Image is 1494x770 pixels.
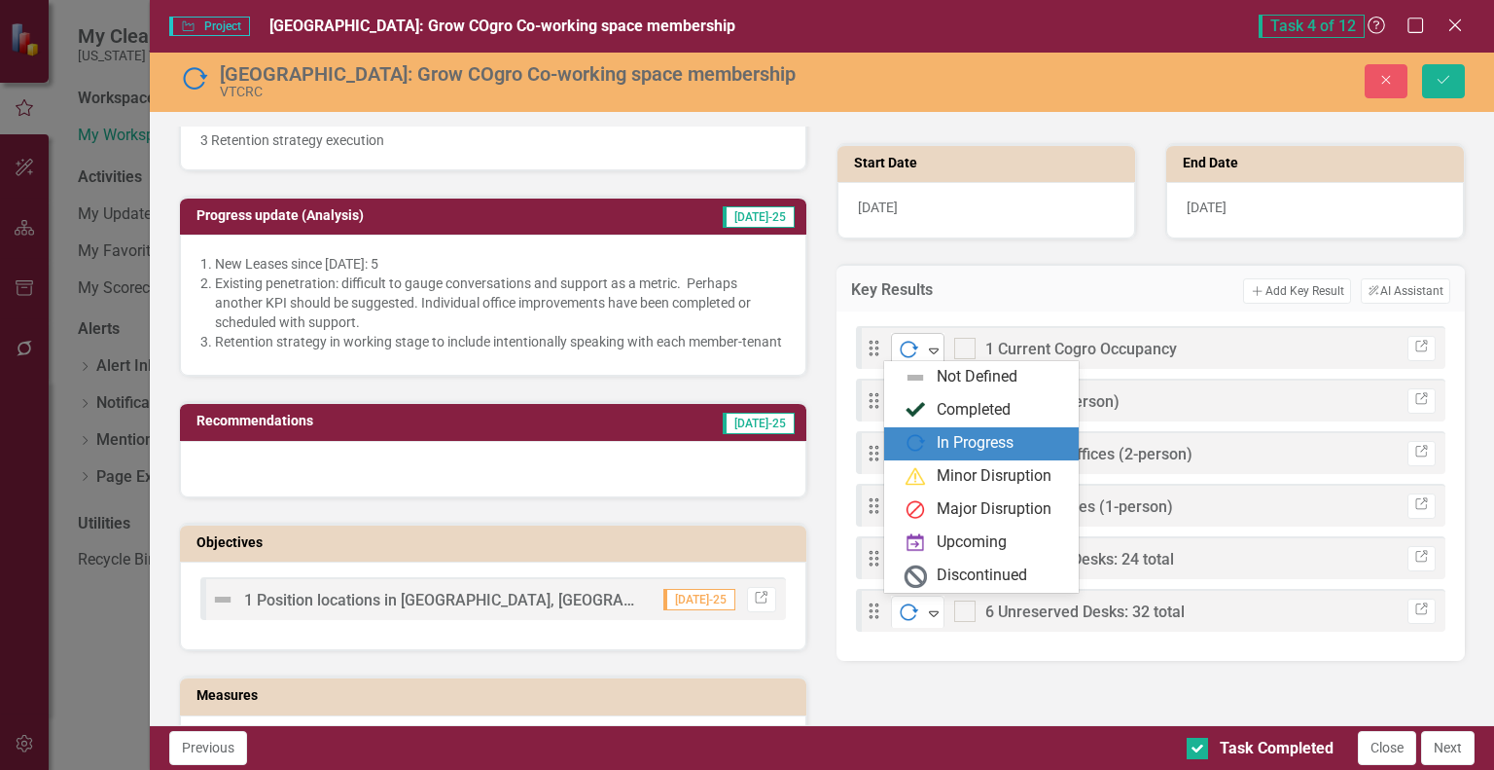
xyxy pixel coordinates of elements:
h3: End Date [1183,156,1454,170]
div: Completed [937,399,1011,422]
span: 1 Current Cogro Occupancy [985,340,1177,358]
span: Project [169,17,250,36]
h3: Recommendations [196,414,564,428]
span: [DATE] [1187,200,1227,215]
h3: Objectives [196,535,797,550]
img: Major Disruption [904,498,927,522]
div: Task Completed [1220,738,1334,760]
span: [DATE] [858,200,898,215]
img: In Progress [897,339,920,362]
img: Not Defined [904,366,927,389]
div: Discontinued [937,565,1027,587]
li: New Leases since [DATE]: 5 [215,254,786,274]
div: Minor Disruption [937,465,1051,488]
span: [DATE]-25 [723,413,795,434]
li: Existing penetration: difficult to gauge conversations and support as a metric. Perhaps another K... [215,274,786,332]
img: Discontinued [904,565,927,588]
li: Retention strategy in working stage to include intentionally speaking with each member-tenant [215,332,786,351]
img: In Progress [897,602,920,625]
img: Upcoming [904,532,927,555]
span: [GEOGRAPHIC_DATA]: Grow COgro Co-working space membership [269,17,735,35]
img: Minor Disruption [904,465,927,489]
span: 5 Dedicated Desks: 24 total [985,550,1174,568]
h3: Start Date [854,156,1125,170]
button: Previous [169,731,247,765]
div: VTCRC [220,85,895,99]
img: Not Defined [211,588,234,611]
button: AI Assistant [1361,278,1450,304]
h3: Measures [196,688,797,703]
h3: Key Results [851,281,1020,299]
img: In Progress [179,64,210,95]
p: 3 Retention strategy execution [200,127,786,150]
span: Task 4 of 12 [1259,15,1365,38]
span: 3 Standard Offices (2-person) [985,445,1192,463]
div: In Progress [937,432,1014,455]
div: Major Disruption [937,498,1051,521]
img: Completed [904,399,927,422]
span: [DATE]-25 [723,206,795,228]
div: [GEOGRAPHIC_DATA]: Grow COgro Co-working space membership [220,63,895,85]
span: 4 Studio Offices (1-person) [985,497,1173,516]
img: In Progress [904,432,927,456]
div: Not Defined [937,366,1017,388]
button: Add Key Result [1243,278,1350,304]
button: Next [1421,731,1475,765]
span: 6 Unreserved Desks: 32 total [985,603,1185,621]
span: [DATE]-25 [663,589,735,610]
div: Upcoming [937,532,1007,554]
button: Close [1358,731,1416,765]
h3: Progress update (Analysis) [196,208,613,223]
